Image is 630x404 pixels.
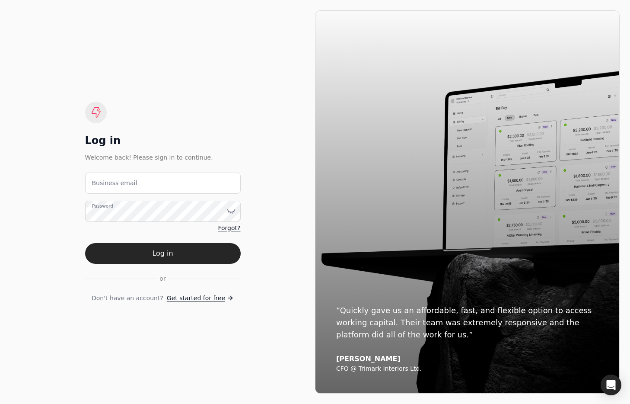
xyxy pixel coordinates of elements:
div: CFO @ Trimark Interiors Ltd. [336,365,598,373]
a: Forgot? [218,224,240,233]
label: Business email [92,179,137,188]
div: “Quickly gave us an affordable, fast, and flexible option to access working capital. Their team w... [336,305,598,341]
button: Log in [85,243,241,264]
label: Password [92,202,113,209]
a: Get started for free [167,294,234,303]
span: Don't have an account? [92,294,163,303]
span: Get started for free [167,294,225,303]
div: Welcome back! Please sign in to continue. [85,153,241,162]
div: [PERSON_NAME] [336,355,598,363]
div: Log in [85,134,241,147]
div: Open Intercom Messenger [601,375,621,395]
span: or [159,274,165,283]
